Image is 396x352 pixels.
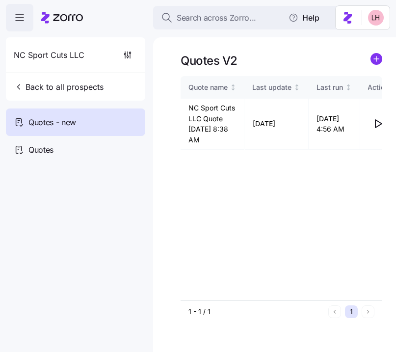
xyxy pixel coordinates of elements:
div: Not sorted [293,84,300,91]
span: Back to all prospects [14,81,104,93]
div: Last run [317,82,343,93]
svg: add icon [370,53,382,65]
div: 1 - 1 / 1 [188,307,324,317]
button: Previous page [328,305,341,318]
button: Help [281,8,327,27]
div: Quote name [188,82,228,93]
a: Quotes - new [6,108,145,136]
button: Next page [362,305,374,318]
span: NC Sport Cuts LLC [14,49,84,61]
img: 8ac9784bd0c5ae1e7e1202a2aac67deb [368,10,384,26]
span: Quotes [28,144,53,156]
div: Not sorted [345,84,352,91]
td: [DATE] 4:56 AM [309,99,360,150]
div: Last update [253,82,292,93]
th: Last updateNot sorted [245,76,309,99]
span: Help [289,12,319,24]
th: Last runNot sorted [309,76,360,99]
button: Back to all prospects [10,77,107,97]
h1: Quotes V2 [181,53,238,68]
button: Search across Zorro... [153,6,349,29]
span: Search across Zorro... [177,12,256,24]
th: Quote nameNot sorted [181,76,245,99]
a: add icon [370,53,382,68]
button: 1 [345,305,358,318]
td: NC Sport Cuts LLC Quote [DATE] 8:38 AM [181,99,245,150]
div: Not sorted [230,84,237,91]
td: [DATE] [245,99,309,150]
span: Quotes - new [28,116,76,129]
a: Quotes [6,136,145,163]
